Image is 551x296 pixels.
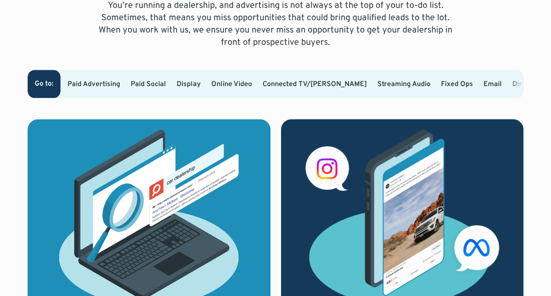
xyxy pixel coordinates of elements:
[263,80,367,89] a: Connected TV/[PERSON_NAME]
[68,80,120,89] a: Paid Advertising
[177,80,201,89] a: Display
[35,80,53,87] div: Go to:
[377,80,430,89] a: Streaming Audio
[441,80,473,89] a: Fixed Ops
[483,80,502,89] a: Email
[131,80,166,89] a: Paid Social
[211,80,252,89] a: Online Video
